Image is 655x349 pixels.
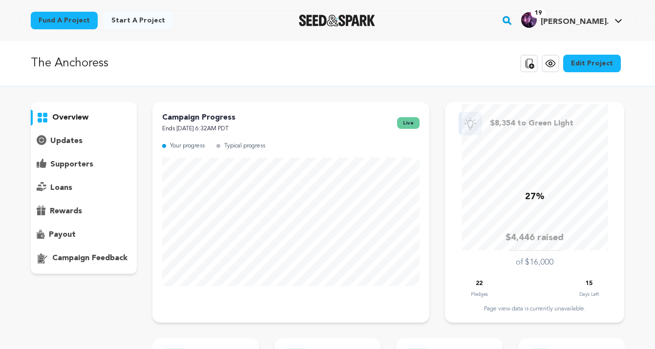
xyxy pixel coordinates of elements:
[31,250,137,266] button: campaign feedback
[49,229,76,241] p: payout
[162,123,235,135] p: Ends [DATE] 6:32AM PDT
[541,18,609,26] span: [PERSON_NAME].
[50,159,93,170] p: supporters
[31,227,137,243] button: payout
[104,12,173,29] a: Start a project
[516,257,553,268] p: of $16,000
[519,10,624,28] a: Fisher M.'s Profile
[50,182,72,194] p: loans
[31,55,108,72] p: The Anchoress
[52,252,127,264] p: campaign feedback
[299,15,376,26] a: Seed&Spark Homepage
[397,117,420,129] span: live
[476,278,483,289] p: 22
[471,289,488,299] p: Pledges
[519,10,624,31] span: Fisher M.'s Profile
[31,180,137,196] button: loans
[525,190,545,204] p: 27%
[531,8,546,18] span: 19
[521,12,537,28] img: deddf558f06dc4ad.jpg
[521,12,609,28] div: Fisher M.'s Profile
[31,157,137,172] button: supporters
[563,55,621,72] a: Edit Project
[50,135,83,147] p: updates
[50,205,82,217] p: rewards
[162,112,235,123] p: Campaign Progress
[31,133,137,149] button: updates
[586,278,592,289] p: 15
[31,110,137,125] button: overview
[31,12,98,29] a: Fund a project
[31,204,137,219] button: rewards
[170,141,205,152] p: Your progress
[579,289,599,299] p: Days Left
[224,141,265,152] p: Typical progress
[299,15,376,26] img: Seed&Spark Logo Dark Mode
[455,305,614,313] div: Page view data is currently unavailable.
[52,112,88,123] p: overview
